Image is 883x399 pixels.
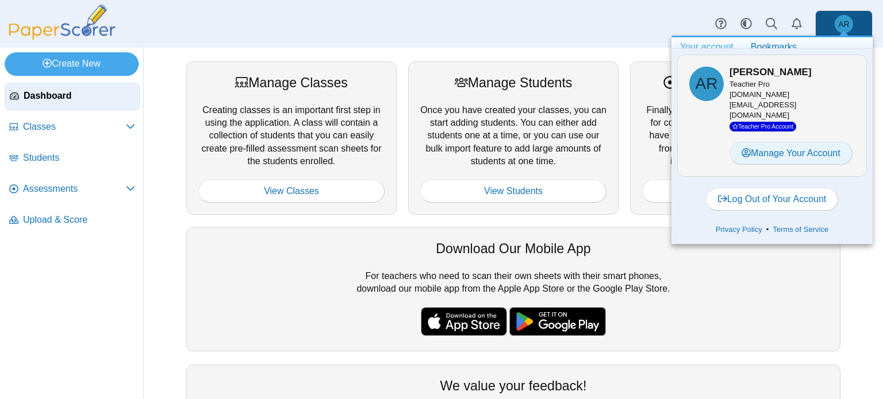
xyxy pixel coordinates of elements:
[5,176,140,203] a: Assessments
[769,224,832,235] a: Terms of Service
[696,76,718,92] span: Alejandro Renteria
[5,52,139,75] a: Create New
[730,65,855,79] h3: [PERSON_NAME]
[198,377,828,395] div: We value your feedback!
[706,188,839,211] a: Log Out of Your Account
[23,183,126,195] span: Assessments
[838,20,849,28] span: Alejandro Renteria
[186,227,840,351] div: For teachers who need to scan their own sheets with their smart phones, download our mobile app f...
[198,180,385,203] a: View Classes
[689,67,724,101] span: Alejandro Renteria
[198,73,385,92] div: Manage Classes
[730,122,796,131] span: Teacher Pro Account
[509,307,606,336] img: google-play-badge.png
[5,32,120,41] a: PaperScorer
[23,121,126,133] span: Classes
[420,180,606,203] a: View Students
[186,61,397,215] div: Creating classes is an important first step in using the application. A class will contain a coll...
[642,180,828,203] a: View Assessments
[23,152,135,164] span: Students
[5,83,140,110] a: Dashboard
[198,239,828,258] div: Download Our Mobile App
[642,73,828,92] div: Manage Assessments
[712,224,766,235] a: Privacy Policy
[730,80,770,88] span: Teacher Pro
[420,73,606,92] div: Manage Students
[835,15,853,33] span: Alejandro Renteria
[815,10,873,38] a: Alejandro Renteria
[671,37,742,57] a: Your account
[5,114,140,141] a: Classes
[742,37,805,57] a: Bookmarks
[24,90,135,102] span: Dashboard
[5,145,140,172] a: Students
[5,5,120,40] img: PaperScorer
[5,207,140,234] a: Upload & Score
[630,61,840,215] div: Finally, you will want to create assessments for collecting data from your students. We have a va...
[421,307,507,336] img: apple-store-badge.svg
[677,221,867,238] div: •
[730,142,853,165] a: Manage Your Account
[408,61,619,215] div: Once you have created your classes, you can start adding students. You can either add students on...
[784,11,809,37] a: Alerts
[23,214,135,226] span: Upload & Score
[730,79,855,131] div: [DOMAIN_NAME][EMAIL_ADDRESS][DOMAIN_NAME]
